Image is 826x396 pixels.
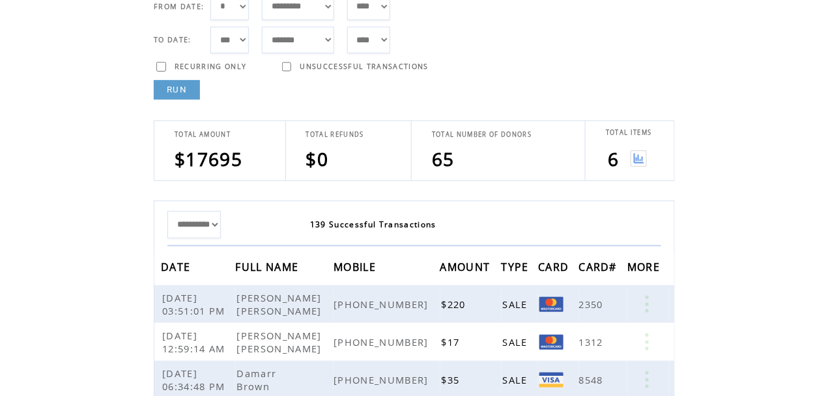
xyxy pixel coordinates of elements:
[503,335,531,348] span: SALE
[538,257,572,281] span: CARD
[162,329,229,355] span: [DATE] 12:59:14 AM
[502,257,532,281] span: TYPE
[154,35,192,44] span: TO DATE:
[579,257,621,281] span: CARD#
[503,373,531,386] span: SALE
[236,329,324,355] span: [PERSON_NAME] [PERSON_NAME]
[154,2,204,11] span: FROM DATE:
[579,298,606,311] span: 2350
[442,298,469,311] span: $220
[538,262,572,270] a: CARD
[162,367,229,393] span: [DATE] 06:34:48 PM
[579,262,621,270] a: CARD#
[175,62,247,71] span: RECURRING ONLY
[432,147,455,171] span: 65
[175,147,242,171] span: $17695
[539,373,563,388] img: Visa
[310,219,436,230] span: 139 Successful Transactions
[334,373,432,386] span: [PHONE_NUMBER]
[334,335,432,348] span: [PHONE_NUMBER]
[306,147,329,171] span: $0
[306,130,364,139] span: TOTAL REFUNDS
[175,130,231,139] span: TOTAL AMOUNT
[162,291,229,317] span: [DATE] 03:51:01 PM
[631,150,647,167] img: View graph
[236,291,324,317] span: [PERSON_NAME] [PERSON_NAME]
[334,262,379,270] a: MOBILE
[334,298,432,311] span: [PHONE_NUMBER]
[300,62,428,71] span: UNSUCCESSFUL TRANSACTIONS
[440,262,494,270] a: AMOUNT
[334,257,379,281] span: MOBILE
[539,297,563,312] img: Mastercard
[606,128,652,137] span: TOTAL ITEMS
[579,335,606,348] span: 1312
[161,262,193,270] a: DATE
[539,335,563,350] img: Mastercard
[608,147,619,171] span: 6
[440,257,494,281] span: AMOUNT
[627,257,663,281] span: MORE
[442,335,463,348] span: $17
[154,80,200,100] a: RUN
[235,262,302,270] a: FULL NAME
[236,367,276,393] span: Damarr Brown
[503,298,531,311] span: SALE
[579,373,606,386] span: 8548
[442,373,463,386] span: $35
[432,130,532,139] span: TOTAL NUMBER OF DONORS
[502,262,532,270] a: TYPE
[235,257,302,281] span: FULL NAME
[161,257,193,281] span: DATE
